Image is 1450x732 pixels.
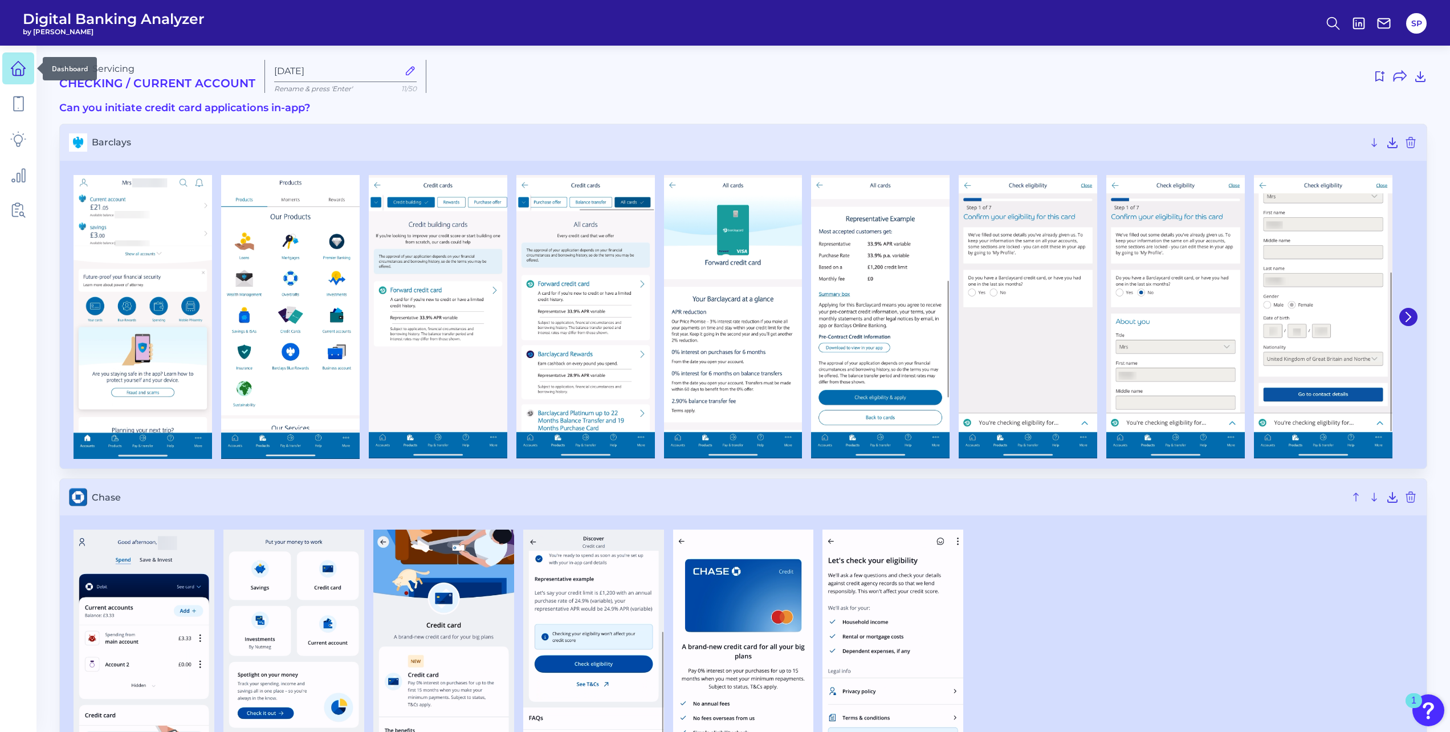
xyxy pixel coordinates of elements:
[1254,175,1392,459] img: Barclays
[1106,175,1245,459] img: Barclays
[959,175,1097,459] img: Barclays
[59,102,1427,115] h3: Can you initiate credit card applications in-app?
[1406,13,1427,34] button: SP
[92,137,1363,148] span: Barclays
[401,84,417,93] span: 11/50
[274,84,417,93] p: Rename & press 'Enter'
[516,175,655,459] img: Barclays
[92,492,1345,503] span: Chase
[59,63,255,90] div: Mobile Servicing
[74,175,212,459] img: Barclays
[221,175,360,459] img: Barclays
[1412,694,1444,726] button: Open Resource Center, 1 new notification
[1411,701,1416,715] div: 1
[23,27,205,36] span: by [PERSON_NAME]
[43,57,97,80] div: Dashboard
[664,175,803,459] img: Barclays
[369,175,507,459] img: Barclays
[23,10,205,27] span: Digital Banking Analyzer
[811,175,950,459] img: Barclays
[59,76,255,90] h2: Checking / Current Account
